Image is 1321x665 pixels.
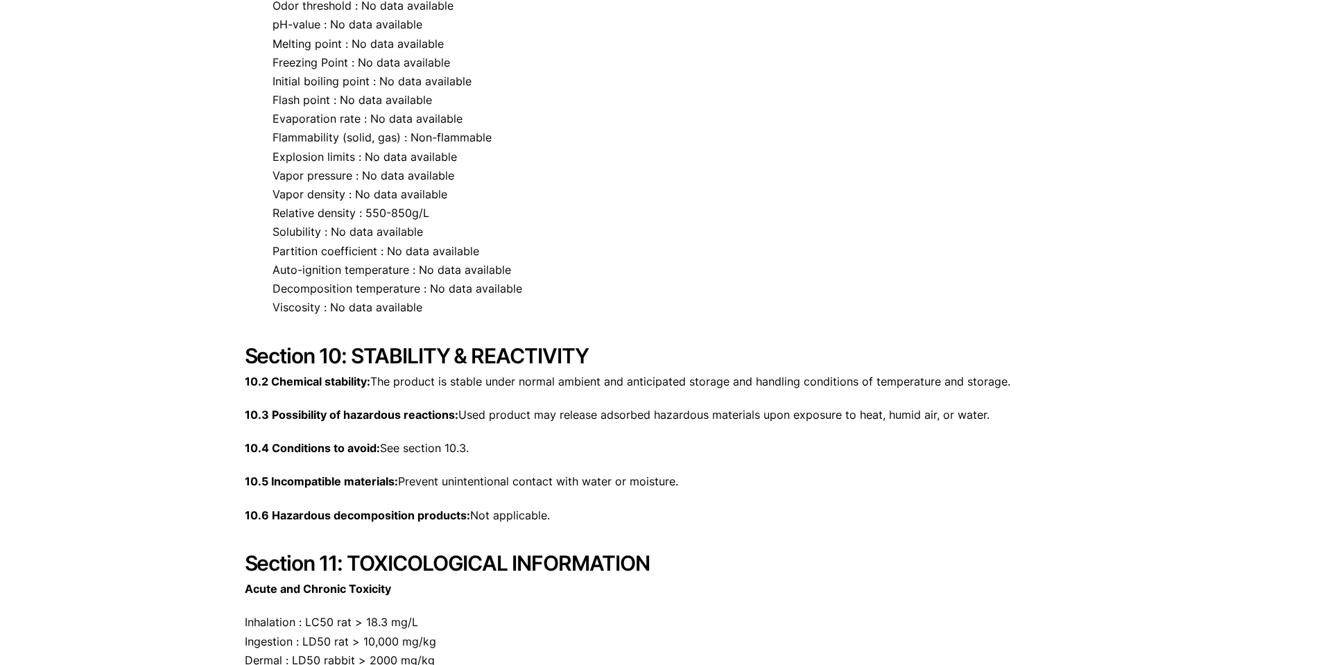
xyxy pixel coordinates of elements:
[245,551,1077,576] h2: Section 11: TOXICOLOGICAL INFORMATION
[245,408,458,422] strong: 10.3 Possibility of hazardous reactions:
[245,441,380,455] strong: 10.4 Conditions to avoid:
[245,372,1077,391] p: The product is stable under normal ambient and anticipated storage and handling conditions of tem...
[245,582,391,596] strong: Acute and Chronic Toxicity
[245,472,1077,491] p: Prevent unintentional contact with water or moisture.
[245,508,470,522] strong: 10.6 Hazardous decomposition products:
[245,406,1077,424] p: Used product may release adsorbed hazardous materials upon exposure to heat, humid air, or water.
[245,506,1077,525] p: Not applicable.
[245,374,370,388] strong: 10.2 Chemical stability:
[245,474,398,488] strong: 10.5 Incompatible materials:
[245,343,1077,368] h2: Section 10: STABILITY & REACTIVITY
[245,439,1077,458] p: See section 10.3.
